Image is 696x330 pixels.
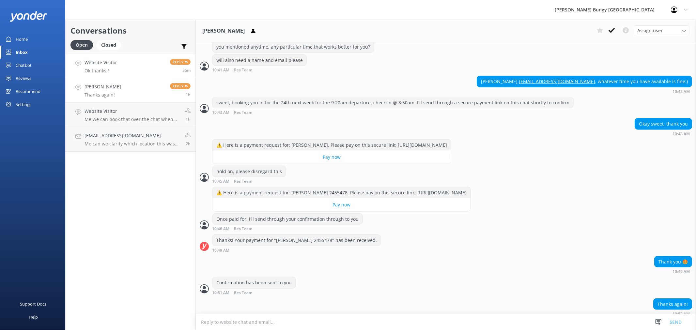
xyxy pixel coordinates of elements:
div: Okay sweet, thank you [635,118,692,129]
a: Closed [96,41,124,48]
h4: Website Visitor [85,108,180,115]
a: [EMAIL_ADDRESS][DOMAIN_NAME]Me:can we clarify which location this was at? Is this in [GEOGRAPHIC_... [66,127,195,152]
div: Support Docs [20,297,47,310]
div: Sep 20 2025 10:43am (UTC +12:00) Pacific/Auckland [212,110,574,115]
strong: 10:49 AM [673,270,690,274]
div: Sep 20 2025 10:45am (UTC +12:00) Pacific/Auckland [212,179,286,184]
span: Sep 20 2025 10:52am (UTC +12:00) Pacific/Auckland [186,92,191,97]
span: Sep 20 2025 10:19am (UTC +12:00) Pacific/Auckland [186,116,191,122]
strong: 10:41 AM [212,68,229,72]
span: Res Team [234,179,252,184]
strong: 10:42 AM [673,90,690,94]
p: Me: we can book that over the chat when you are ready [85,116,180,122]
div: Sep 20 2025 10:51am (UTC +12:00) Pacific/Auckland [212,290,296,295]
div: Sep 20 2025 10:46am (UTC +12:00) Pacific/Auckland [212,226,363,231]
div: Sep 20 2025 10:49am (UTC +12:00) Pacific/Auckland [654,269,692,274]
div: Chatbot [16,59,32,72]
a: Website VisitorMe:we can book that over the chat when you are ready1h [66,103,195,127]
h4: Website Visitor [85,59,117,66]
span: Assign user [637,27,663,34]
span: Reply [170,83,191,89]
div: ⚠️ Here is a payment request for: [PERSON_NAME] 2455478. Please pay on this secure link: [URL][DO... [212,187,471,198]
a: Website VisitorOk thanks !Reply36m [66,54,195,78]
div: will also need a name and email please [212,55,307,66]
p: Me: can we clarify which location this was at? Is this in [GEOGRAPHIC_DATA]? [85,141,180,147]
strong: 10:49 AM [212,248,229,253]
strong: 10:45 AM [212,179,229,184]
span: Res Team [234,68,252,72]
span: Reply [170,59,191,65]
h4: [PERSON_NAME] [85,83,121,90]
a: [PERSON_NAME]Thanks again!Reply1h [66,78,195,103]
div: Closed [96,40,121,50]
div: Sep 20 2025 10:43am (UTC +12:00) Pacific/Auckland [635,131,692,136]
span: Sep 20 2025 11:37am (UTC +12:00) Pacific/Auckland [182,67,191,73]
strong: 10:52 AM [673,312,690,316]
strong: 10:46 AM [212,227,229,231]
a: Open [70,41,96,48]
span: Sep 20 2025 09:53am (UTC +12:00) Pacific/Auckland [186,141,191,146]
strong: 10:43 AM [673,132,690,136]
div: Inbox [16,46,28,59]
span: Res Team [234,111,252,115]
div: Recommend [16,85,40,98]
div: Thanks again! [654,299,692,310]
div: Home [16,33,28,46]
p: Ok thanks ! [85,68,117,74]
div: Confirmation has been sent to you [212,277,296,288]
img: yonder-white-logo.png [10,11,47,22]
div: Thank you 🤩 [655,256,692,267]
h4: [EMAIL_ADDRESS][DOMAIN_NAME] [85,132,180,139]
div: Reviews [16,72,31,85]
h3: [PERSON_NAME] [202,27,245,35]
div: sweet, booking you in for the 24th next week for the 9:20am departure, check-in @ 8:50am. I'll se... [212,97,573,108]
a: Pay now [212,198,471,211]
div: Assign User [634,25,689,36]
strong: 10:51 AM [212,291,229,295]
div: ⚠️ Here is a payment request for: [PERSON_NAME]. Please pay on this secure link: [URL][DOMAIN_NAME] [212,140,451,151]
span: Res Team [234,291,252,295]
div: Sep 20 2025 10:41am (UTC +12:00) Pacific/Auckland [212,67,307,72]
a: [EMAIL_ADDRESS][DOMAIN_NAME] [519,78,595,84]
div: Sep 20 2025 10:52am (UTC +12:00) Pacific/Auckland [653,311,692,316]
p: Thanks again! [85,92,121,98]
div: Open [70,40,93,50]
div: hold on, please disregard this [212,166,286,177]
div: Sep 20 2025 10:42am (UTC +12:00) Pacific/Auckland [477,89,692,94]
h2: Conversations [70,24,191,37]
div: Sep 20 2025 10:49am (UTC +12:00) Pacific/Auckland [212,248,381,253]
div: Once paid for, i'll send through your confirmation through to you [212,214,363,225]
div: you mentioned anytime, any particular time that works better for you? [212,41,374,52]
div: [PERSON_NAME], , whatever time you have available is fine:) [477,76,692,87]
a: Pay now [212,151,451,164]
span: Res Team [234,227,252,231]
div: Thanks! Your payment for "[PERSON_NAME] 2455478" has been received. [212,235,381,246]
strong: 10:43 AM [212,111,229,115]
div: Settings [16,98,31,111]
div: Help [29,310,38,323]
